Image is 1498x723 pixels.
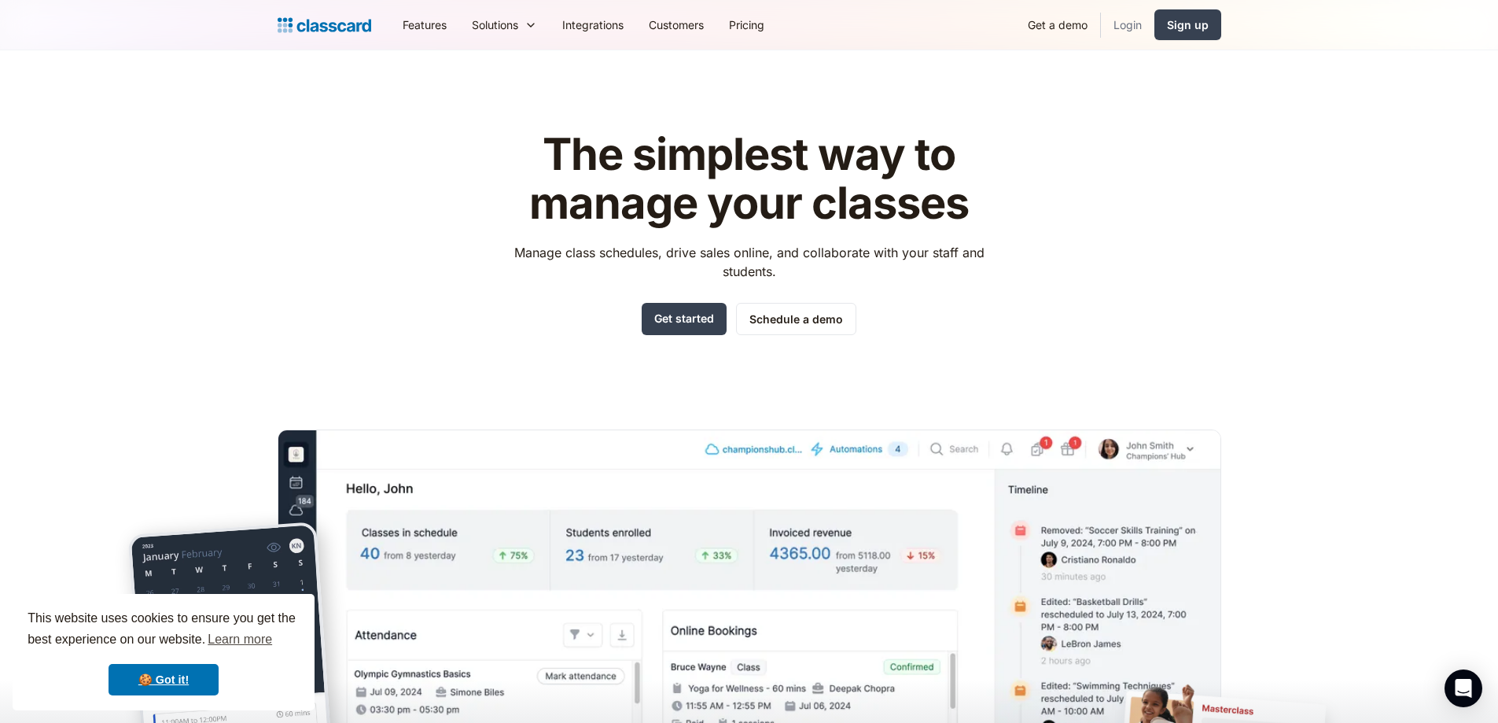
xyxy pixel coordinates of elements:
[1154,9,1221,40] a: Sign up
[550,7,636,42] a: Integrations
[499,131,999,227] h1: The simplest way to manage your classes
[1101,7,1154,42] a: Login
[205,628,274,651] a: learn more about cookies
[642,303,727,335] a: Get started
[278,14,371,36] a: Logo
[499,243,999,281] p: Manage class schedules, drive sales online, and collaborate with your staff and students.
[1167,17,1209,33] div: Sign up
[1445,670,1482,707] div: Open Intercom Messenger
[1015,7,1100,42] a: Get a demo
[472,17,518,33] div: Solutions
[636,7,716,42] a: Customers
[28,609,300,651] span: This website uses cookies to ensure you get the best experience on our website.
[716,7,777,42] a: Pricing
[459,7,550,42] div: Solutions
[736,303,856,335] a: Schedule a demo
[13,594,315,710] div: cookieconsent
[390,7,459,42] a: Features
[109,664,219,695] a: dismiss cookie message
